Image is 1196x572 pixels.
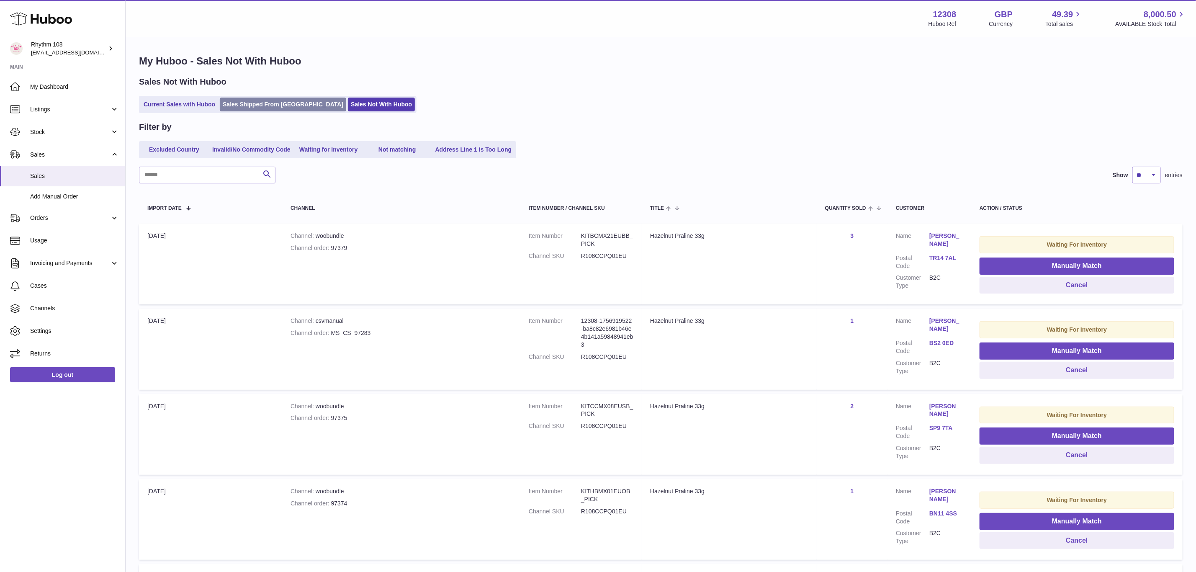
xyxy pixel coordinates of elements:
dt: Customer Type [896,444,929,460]
dt: Channel SKU [529,508,581,515]
span: Invoicing and Payments [30,259,110,267]
dd: R108CCPQ01EU [581,353,633,361]
dt: Customer Type [896,359,929,375]
dt: Customer Type [896,274,929,290]
a: [PERSON_NAME] [929,232,963,248]
a: 49.39 Total sales [1045,9,1083,28]
span: Title [650,206,664,211]
span: My Dashboard [30,83,119,91]
span: Listings [30,106,110,113]
span: Quantity Sold [825,206,866,211]
div: Hazelnut Praline 33g [650,487,808,495]
span: Returns [30,350,119,358]
div: Customer [896,206,963,211]
strong: Channel order [291,245,331,251]
strong: 12308 [933,9,957,20]
dd: KITHBMX01EUOB_PICK [581,487,633,503]
strong: Waiting For Inventory [1047,326,1107,333]
span: Settings [30,327,119,335]
a: TR14 7AL [929,254,963,262]
label: Show [1113,171,1128,179]
dt: Channel SKU [529,353,581,361]
a: Current Sales with Huboo [141,98,218,111]
a: Address Line 1 is Too Long [432,143,515,157]
h2: Filter by [139,121,172,133]
button: Cancel [980,362,1174,379]
a: Waiting for Inventory [295,143,362,157]
strong: Channel order [291,500,331,507]
a: 8,000.50 AVAILABLE Stock Total [1115,9,1186,28]
button: Manually Match [980,428,1174,445]
div: Huboo Ref [929,20,957,28]
div: Currency [989,20,1013,28]
strong: Channel [291,488,316,495]
span: Add Manual Order [30,193,119,201]
div: Channel [291,206,512,211]
dd: R108CCPQ01EU [581,252,633,260]
a: Excluded Country [141,143,208,157]
dd: B2C [929,444,963,460]
strong: Channel [291,403,316,410]
h2: Sales Not With Huboo [139,76,226,88]
div: Hazelnut Praline 33g [650,317,808,325]
dd: B2C [929,359,963,375]
a: [PERSON_NAME] [929,317,963,333]
dd: KITCCMX08EUSB_PICK [581,402,633,418]
span: 8,000.50 [1144,9,1176,20]
a: Invalid/No Commodity Code [209,143,293,157]
a: Sales Not With Huboo [348,98,415,111]
dt: Postal Code [896,339,929,355]
span: Orders [30,214,110,222]
dd: R108CCPQ01EU [581,422,633,430]
a: BS2 0ED [929,339,963,347]
div: Hazelnut Praline 33g [650,402,808,410]
div: Action / Status [980,206,1174,211]
strong: Channel order [291,330,331,336]
span: 49.39 [1052,9,1073,20]
div: csvmanual [291,317,512,325]
a: Sales Shipped From [GEOGRAPHIC_DATA] [220,98,346,111]
dt: Channel SKU [529,422,581,430]
div: Item Number / Channel SKU [529,206,633,211]
span: Sales [30,151,110,159]
span: Usage [30,237,119,245]
div: woobundle [291,402,512,410]
dt: Item Number [529,232,581,248]
dt: Channel SKU [529,252,581,260]
strong: Waiting For Inventory [1047,241,1107,248]
span: [EMAIL_ADDRESS][DOMAIN_NAME] [31,49,123,56]
div: woobundle [291,232,512,240]
strong: GBP [995,9,1013,20]
dt: Postal Code [896,254,929,270]
button: Manually Match [980,343,1174,360]
dt: Name [896,317,929,335]
a: 2 [851,403,854,410]
span: Channels [30,304,119,312]
dd: R108CCPQ01EU [581,508,633,515]
div: 97374 [291,500,512,508]
a: [PERSON_NAME] [929,487,963,503]
div: Hazelnut Praline 33g [650,232,808,240]
span: Sales [30,172,119,180]
button: Cancel [980,447,1174,464]
button: Manually Match [980,258,1174,275]
dt: Customer Type [896,529,929,545]
span: Total sales [1045,20,1083,28]
a: [PERSON_NAME] [929,402,963,418]
div: MS_CS_97283 [291,329,512,337]
div: 97375 [291,414,512,422]
a: 1 [851,488,854,495]
span: Import date [147,206,182,211]
td: [DATE] [139,394,282,475]
dt: Item Number [529,487,581,503]
a: Log out [10,367,115,382]
dt: Item Number [529,317,581,349]
div: 97379 [291,244,512,252]
td: [DATE] [139,479,282,560]
td: [DATE] [139,309,282,389]
strong: Channel [291,317,316,324]
dt: Item Number [529,402,581,418]
strong: Channel order [291,415,331,421]
button: Manually Match [980,513,1174,530]
button: Cancel [980,532,1174,549]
